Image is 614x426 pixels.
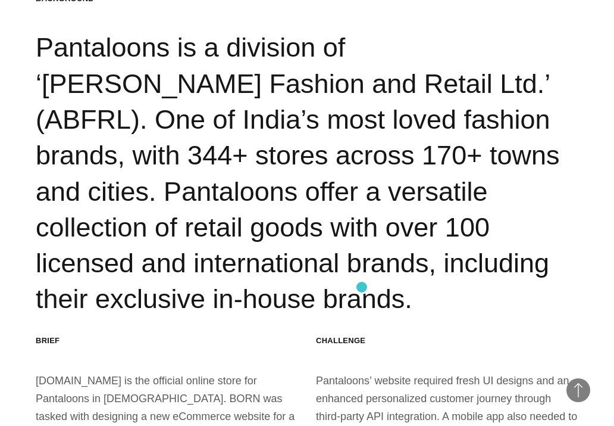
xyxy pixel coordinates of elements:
h3: Brief [36,335,298,346]
h3: CHALLENGE [316,335,578,346]
button: Back to Top [566,378,590,402]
